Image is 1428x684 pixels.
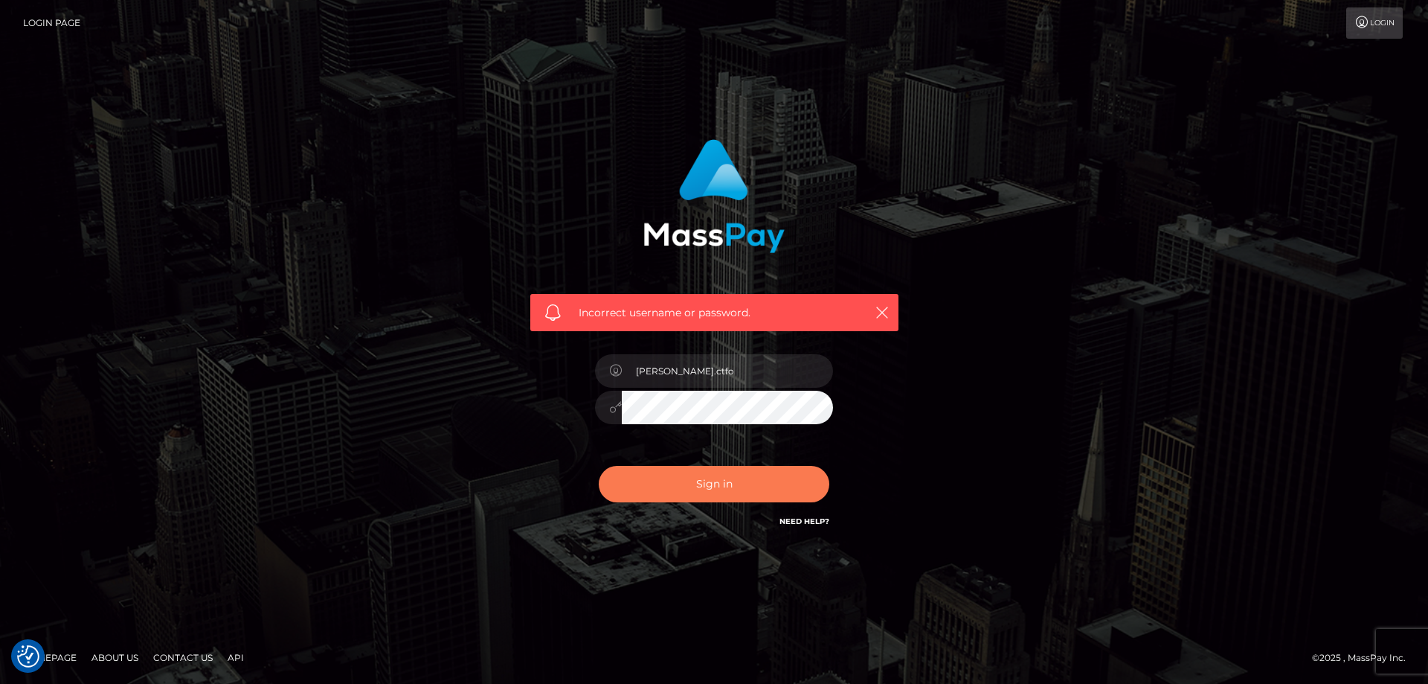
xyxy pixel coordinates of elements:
a: API [222,646,250,669]
span: Incorrect username or password. [579,305,850,321]
img: MassPay Login [643,139,785,253]
button: Consent Preferences [17,645,39,668]
img: Revisit consent button [17,645,39,668]
a: Login [1346,7,1403,39]
a: About Us [86,646,144,669]
a: Login Page [23,7,80,39]
a: Homepage [16,646,83,669]
a: Need Help? [779,517,829,526]
input: Username... [622,354,833,388]
a: Contact Us [147,646,219,669]
button: Sign in [599,466,829,502]
div: © 2025 , MassPay Inc. [1312,650,1417,666]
